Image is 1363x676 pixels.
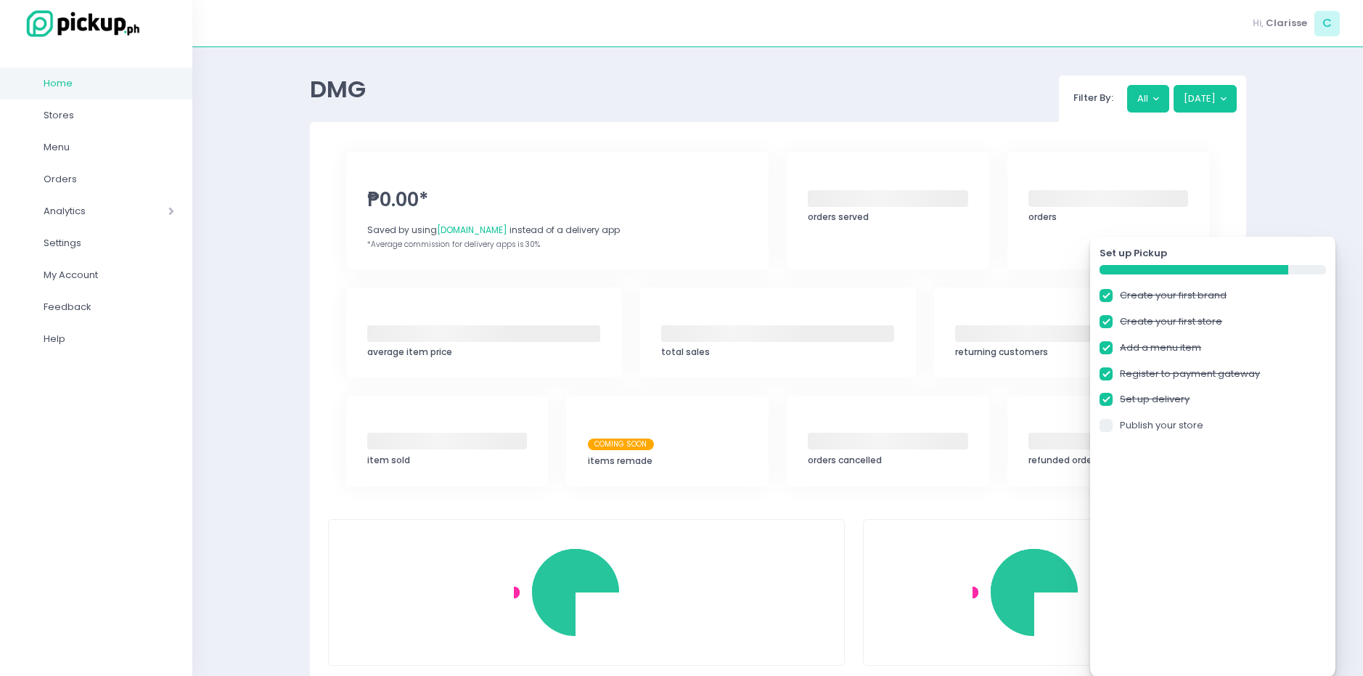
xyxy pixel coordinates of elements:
span: item sold [367,454,410,466]
button: All [1127,85,1169,113]
span: ‌ [955,325,1189,342]
strong: Set up Pickup [1100,246,1167,261]
span: ‌ [1028,433,1188,449]
span: refunded orders [1028,454,1100,466]
span: Feedback [44,298,174,317]
a: Create your first store [1120,314,1222,329]
span: My Account [44,266,174,285]
span: ‌ [661,325,895,342]
span: *Average commission for delivery apps is 30% [367,239,540,250]
a: ‌orders served [787,152,989,269]
span: Coming Soon [588,439,655,450]
span: total sales [661,346,710,358]
span: Stores [44,106,174,125]
span: Home [44,74,174,93]
a: Add a menu item [1120,341,1201,355]
a: ‌orders [1007,152,1210,269]
span: Orders [44,170,174,189]
span: ‌ [1028,190,1188,207]
a: Register to payment gateway [1120,367,1260,381]
button: [DATE] [1174,85,1237,113]
span: Settings [44,234,174,253]
a: ‌total sales [640,288,916,378]
span: items remade [588,455,652,467]
span: ‌ [808,433,967,449]
span: ‌ [367,325,601,342]
span: ‌ [367,433,527,449]
span: Menu [44,138,174,157]
span: Clarisse [1266,16,1307,30]
span: ‌ [808,190,967,207]
a: ‌returning customers [934,288,1210,378]
img: logo [18,8,142,39]
a: Set up delivery [1120,392,1190,407]
span: ₱0.00* [367,186,748,214]
a: ‌average item price [346,288,622,378]
a: ‌orders cancelled [787,396,989,486]
span: DMG [310,73,366,105]
span: Filter By: [1068,91,1118,105]
span: [DOMAIN_NAME] [437,224,507,236]
a: ‌refunded orders [1007,396,1210,486]
span: C [1314,11,1340,36]
div: Saved by using instead of a delivery app [367,224,748,237]
a: Publish your store [1120,418,1203,433]
span: orders served [808,211,869,223]
span: orders cancelled [808,454,882,466]
span: orders [1028,211,1057,223]
a: Create your first brand [1120,288,1227,303]
a: ‌item sold [346,396,549,486]
span: average item price [367,346,452,358]
span: Help [44,330,174,349]
span: Hi, [1253,16,1264,30]
span: Analytics [44,202,127,221]
span: returning customers [955,346,1048,358]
